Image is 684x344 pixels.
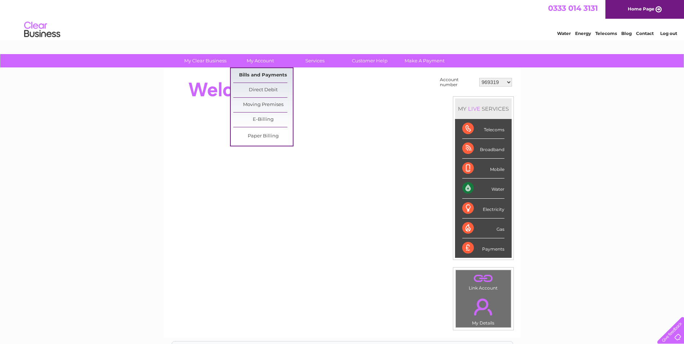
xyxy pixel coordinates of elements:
[458,272,509,285] a: .
[455,292,511,328] td: My Details
[340,54,400,67] a: Customer Help
[233,113,293,127] a: E-Billing
[455,270,511,292] td: Link Account
[462,159,504,178] div: Mobile
[621,31,632,36] a: Blog
[575,31,591,36] a: Energy
[462,199,504,219] div: Electricity
[462,238,504,258] div: Payments
[462,178,504,198] div: Water
[230,54,290,67] a: My Account
[233,129,293,144] a: Paper Billing
[285,54,345,67] a: Services
[462,119,504,139] div: Telecoms
[172,4,513,35] div: Clear Business is a trading name of Verastar Limited (registered in [GEOGRAPHIC_DATA] No. 3667643...
[233,83,293,97] a: Direct Debit
[462,219,504,238] div: Gas
[660,31,677,36] a: Log out
[462,139,504,159] div: Broadband
[438,75,477,89] td: Account number
[395,54,454,67] a: Make A Payment
[595,31,617,36] a: Telecoms
[458,294,509,319] a: .
[176,54,235,67] a: My Clear Business
[548,4,598,13] a: 0333 014 3131
[233,98,293,112] a: Moving Premises
[455,98,512,119] div: MY SERVICES
[24,19,61,41] img: logo.png
[233,68,293,83] a: Bills and Payments
[467,105,482,112] div: LIVE
[557,31,571,36] a: Water
[636,31,654,36] a: Contact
